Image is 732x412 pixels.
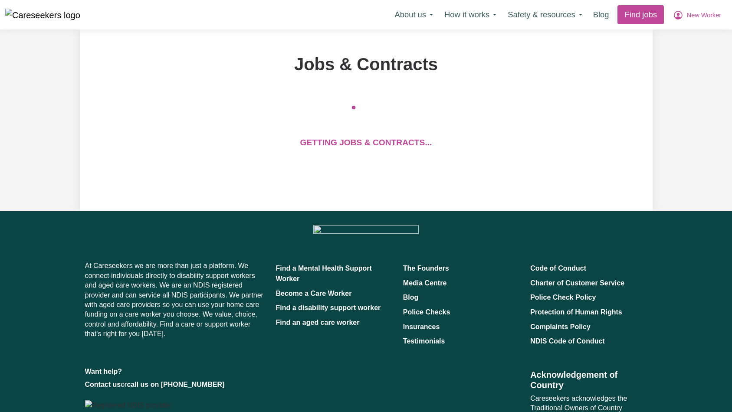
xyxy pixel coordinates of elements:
button: About us [389,6,439,24]
a: Careseekers logo [5,6,80,24]
img: Registered NDIS provider [85,400,171,411]
a: Find a Mental Health Support Worker [276,265,371,282]
img: Careseekers logo [5,9,80,22]
a: Media Centre [403,279,446,287]
p: Getting jobs & contracts... [300,137,432,149]
a: Charter of Customer Service [530,279,624,287]
a: NDIS Code of Conduct [530,337,605,345]
h2: Acknowledgement of Country [530,369,647,390]
a: Complaints Policy [530,323,591,330]
a: Code of Conduct [530,265,586,272]
a: Find a disability support worker [276,304,381,311]
a: Find an aged care worker [276,319,359,326]
a: Protection of Human Rights [530,308,622,316]
a: Contact us [85,381,121,388]
a: Blog [403,294,419,301]
a: Testimonials [403,337,445,345]
button: How it works [439,6,502,24]
a: Careseekers home page [313,227,419,234]
span: New Worker [687,11,721,20]
a: Blog [588,5,614,24]
p: At Careseekers we are more than just a platform. We connect individuals directly to disability su... [85,258,266,342]
p: Want help? [85,363,266,376]
a: call us on [PHONE_NUMBER] [127,381,224,388]
a: Police Checks [403,308,450,316]
button: My Account [667,6,727,24]
p: or [85,376,266,393]
h1: Jobs & Contracts [132,54,599,75]
a: Insurances [403,323,440,330]
a: Police Check Policy [530,294,596,301]
a: The Founders [403,265,449,272]
a: Become a Care Worker [276,290,351,297]
button: Safety & resources [502,6,588,24]
a: Find jobs [617,5,664,24]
